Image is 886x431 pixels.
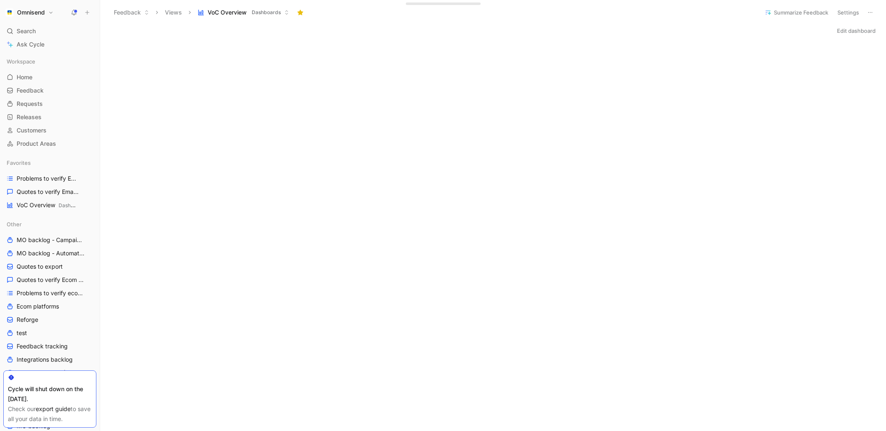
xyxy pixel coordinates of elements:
[3,353,96,366] a: Integrations backlog
[17,276,86,284] span: Quotes to verify Ecom platforms
[3,300,96,313] a: Ecom platforms
[17,236,85,244] span: MO backlog - Campaigns
[161,6,186,19] button: Views
[59,202,87,208] span: Dashboards
[17,26,36,36] span: Search
[17,355,73,364] span: Integrations backlog
[17,201,77,210] span: VoC Overview
[3,55,96,68] div: Workspace
[17,73,32,81] span: Home
[5,8,14,17] img: Omnisend
[17,289,87,297] span: Problems to verify ecom platforms
[3,234,96,246] a: MO backlog - Campaigns
[7,220,22,228] span: Other
[17,316,38,324] span: Reforge
[7,57,35,66] span: Workspace
[17,249,85,257] span: MO backlog - Automation
[3,71,96,83] a: Home
[8,384,92,404] div: Cycle will shut down on the [DATE].
[17,140,56,148] span: Product Areas
[17,39,44,49] span: Ask Cycle
[17,113,42,121] span: Releases
[17,342,68,350] span: Feedback tracking
[3,218,96,230] div: Other
[17,9,45,16] h1: Omnisend
[3,274,96,286] a: Quotes to verify Ecom platforms
[3,247,96,260] a: MO backlog - Automation
[17,302,59,311] span: Ecom platforms
[17,86,44,95] span: Feedback
[110,6,153,19] button: Feedback
[252,8,281,17] span: Dashboards
[3,186,96,198] a: Quotes to verify Email builder
[3,313,96,326] a: Reforge
[3,199,96,211] a: VoC OverviewDashboards
[3,111,96,123] a: Releases
[3,7,56,18] button: OmnisendOmnisend
[3,157,96,169] div: Favorites
[17,174,80,183] span: Problems to verify Email Builder
[208,8,247,17] span: VoC Overview
[3,367,96,379] a: No product area (Unknowns)
[3,172,96,185] a: Problems to verify Email Builder
[17,329,27,337] span: test
[3,287,96,299] a: Problems to verify ecom platforms
[761,7,832,18] button: Summarize Feedback
[3,137,96,150] a: Product Areas
[3,25,96,37] div: Search
[17,100,43,108] span: Requests
[36,405,71,412] a: export guide
[3,98,96,110] a: Requests
[17,262,63,271] span: Quotes to export
[834,7,863,18] button: Settings
[17,369,86,377] span: No product area (Unknowns)
[3,124,96,137] a: Customers
[833,25,879,37] button: Edit dashboard
[3,260,96,273] a: Quotes to export
[17,188,79,196] span: Quotes to verify Email builder
[3,340,96,353] a: Feedback tracking
[7,159,31,167] span: Favorites
[194,6,293,19] button: VoC OverviewDashboards
[8,404,92,424] div: Check our to save all your data in time.
[3,327,96,339] a: test
[3,38,96,51] a: Ask Cycle
[17,126,47,135] span: Customers
[3,84,96,97] a: Feedback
